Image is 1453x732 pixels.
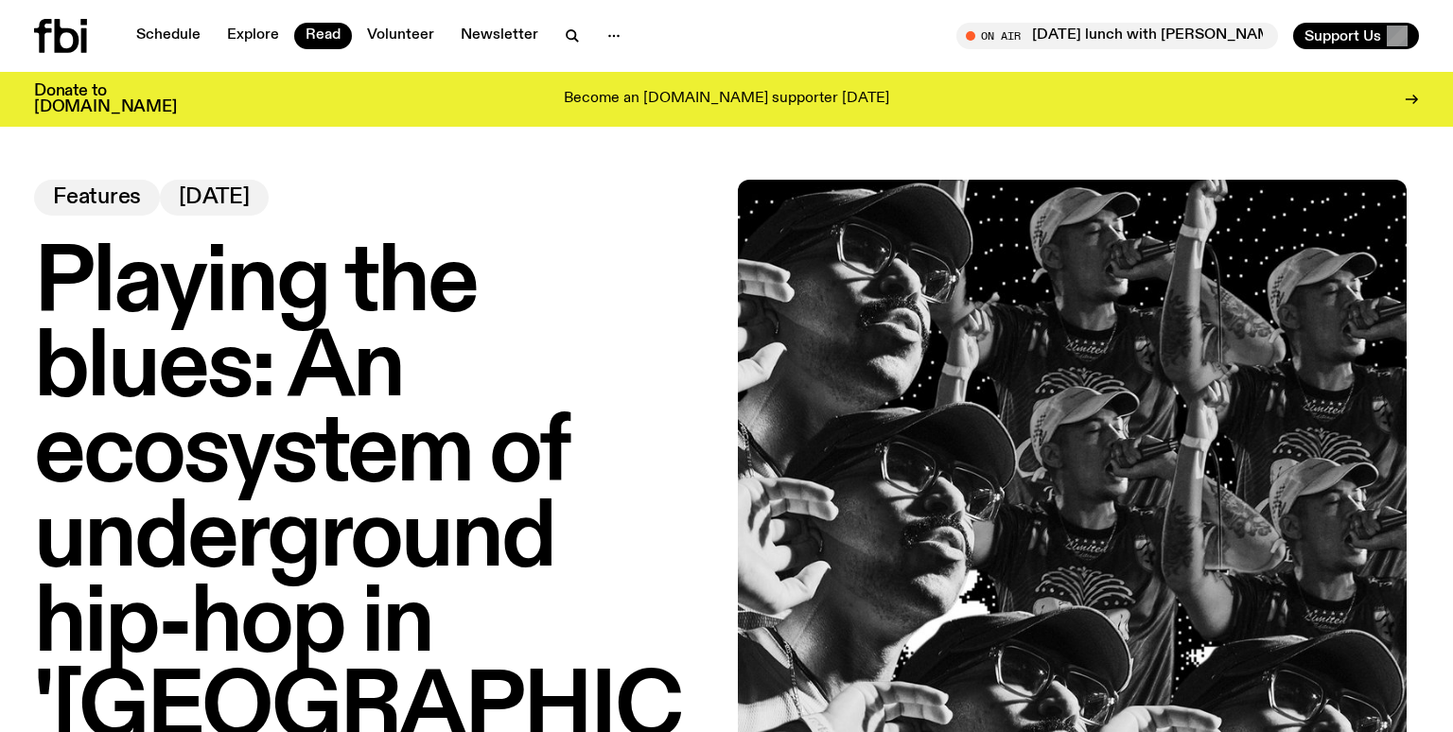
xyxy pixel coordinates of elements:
[294,23,352,49] a: Read
[179,187,250,208] span: [DATE]
[34,83,177,115] h3: Donate to [DOMAIN_NAME]
[356,23,446,49] a: Volunteer
[53,187,141,208] span: Features
[216,23,290,49] a: Explore
[125,23,212,49] a: Schedule
[564,91,889,108] p: Become an [DOMAIN_NAME] supporter [DATE]
[1293,23,1419,49] button: Support Us
[956,23,1278,49] button: On Air[DATE] lunch with [PERSON_NAME]!
[1304,27,1381,44] span: Support Us
[449,23,550,49] a: Newsletter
